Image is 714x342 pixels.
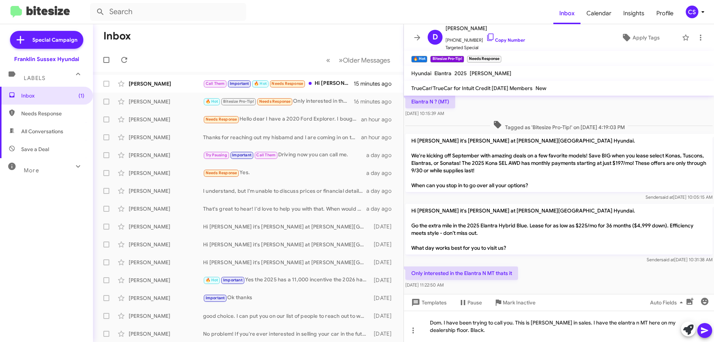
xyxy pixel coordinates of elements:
[410,296,447,309] span: Templates
[254,81,267,86] span: 🔥 Hot
[446,44,525,51] span: Targeted Special
[203,294,370,302] div: Ok thanks
[129,98,203,105] div: [PERSON_NAME]
[129,294,203,302] div: [PERSON_NAME]
[203,312,370,320] div: good choice. I can put you on our list of people to reach out to when they hit the lot by the end...
[129,169,203,177] div: [PERSON_NAME]
[223,278,242,282] span: Important
[411,56,427,63] small: 🔥 Hot
[467,296,482,309] span: Pause
[21,92,84,99] span: Inbox
[432,31,438,43] span: D
[129,277,203,284] div: [PERSON_NAME]
[490,120,628,131] span: Tagged as 'Bitesize Pro-Tip!' on [DATE] 4:19:03 PM
[206,153,227,157] span: Try Pausing
[644,296,692,309] button: Auto Fields
[553,3,580,24] a: Inbox
[203,276,370,284] div: Yes the 2025 has a 11,000 incentive the 2026 hasn't been released or built yet so I'm unsure why ...
[21,110,84,117] span: Needs Response
[203,223,370,230] div: Hi [PERSON_NAME] it's [PERSON_NAME] at [PERSON_NAME][GEOGRAPHIC_DATA] Hyundai. Slide into fall wi...
[339,55,343,65] span: »
[486,37,525,43] a: Copy Number
[103,30,131,42] h1: Inbox
[370,223,398,230] div: [DATE]
[24,167,39,174] span: More
[203,97,354,106] div: Only interested in the Elantra N MT thats it
[430,56,464,63] small: Bitesize Pro-Tip!
[633,31,660,44] span: Apply Tags
[405,266,518,280] p: Only interested in the Elantra N MT thats it
[434,70,451,77] span: Elantra
[405,134,713,192] p: Hi [PERSON_NAME] it's [PERSON_NAME] at [PERSON_NAME][GEOGRAPHIC_DATA] Hyundai. We're kicking off ...
[453,296,488,309] button: Pause
[206,278,218,282] span: 🔥 Hot
[686,6,698,18] div: CS
[129,241,203,248] div: [PERSON_NAME]
[404,311,714,342] div: Dom. I have been trying to call you. This is [PERSON_NAME] in sales. I have the elantra n MT here...
[405,95,455,108] p: Elantra N ? (MT)
[361,134,398,141] div: an hour ago
[223,99,254,104] span: Bitesize Pro-Tip!
[354,80,398,87] div: 15 minutes ago
[354,98,398,105] div: 16 minutes ago
[206,170,237,175] span: Needs Response
[206,117,237,122] span: Needs Response
[203,330,370,338] div: No problem! If you're ever interested in selling your car in the future, feel free to reach out. ...
[679,6,706,18] button: CS
[203,169,366,177] div: Yes.
[370,277,398,284] div: [DATE]
[370,330,398,338] div: [DATE]
[405,204,713,255] p: Hi [PERSON_NAME] it's [PERSON_NAME] at [PERSON_NAME][GEOGRAPHIC_DATA] Hyundai. Go the extra mile ...
[343,56,390,64] span: Older Messages
[271,81,303,86] span: Needs Response
[21,128,63,135] span: All Conversations
[467,56,501,63] small: Needs Response
[203,151,366,159] div: Driving now you can call me.
[411,85,533,92] span: TrueCar/TrueCar for Intuit Credit [DATE] Members
[647,257,713,262] span: Sender [DATE] 10:31:38 AM
[203,115,361,124] div: Hello dear I have a 2020 Ford Explorer. I bought it on installments. I have been paying for it fo...
[203,259,370,266] div: Hi [PERSON_NAME] it's [PERSON_NAME] at [PERSON_NAME][GEOGRAPHIC_DATA] Hyundai. Slide into fall wi...
[129,330,203,338] div: [PERSON_NAME]
[454,70,467,77] span: 2025
[361,116,398,123] div: an hour ago
[617,3,650,24] a: Insights
[206,99,218,104] span: 🔥 Hot
[322,52,335,68] button: Previous
[650,3,679,24] a: Profile
[10,31,83,49] a: Special Campaign
[650,296,686,309] span: Auto Fields
[366,187,398,195] div: a day ago
[370,259,398,266] div: [DATE]
[14,55,79,63] div: Franklin Sussex Hyundai
[129,205,203,212] div: [PERSON_NAME]
[405,111,444,116] span: [DATE] 10:15:39 AM
[129,134,203,141] div: [PERSON_NAME]
[259,99,291,104] span: Needs Response
[203,187,366,195] div: I understand, but I'm unable to discuss prices or financial details. However, we can assess your ...
[334,52,395,68] button: Next
[129,223,203,230] div: [PERSON_NAME]
[405,282,444,288] span: [DATE] 11:22:50 AM
[24,75,45,81] span: Labels
[370,241,398,248] div: [DATE]
[32,36,77,44] span: Special Campaign
[90,3,246,21] input: Search
[230,81,249,86] span: Important
[661,257,674,262] span: said at
[404,296,453,309] button: Templates
[535,85,546,92] span: New
[129,312,203,320] div: [PERSON_NAME]
[129,151,203,159] div: [PERSON_NAME]
[129,116,203,123] div: [PERSON_NAME]
[503,296,535,309] span: Mark Inactive
[129,80,203,87] div: [PERSON_NAME]
[488,296,541,309] button: Mark Inactive
[322,52,395,68] nav: Page navigation example
[21,146,49,153] span: Save a Deal
[78,92,84,99] span: (1)
[580,3,617,24] span: Calendar
[203,205,366,212] div: That's great to hear! I'd love to help you with that. When would you be available to visit our de...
